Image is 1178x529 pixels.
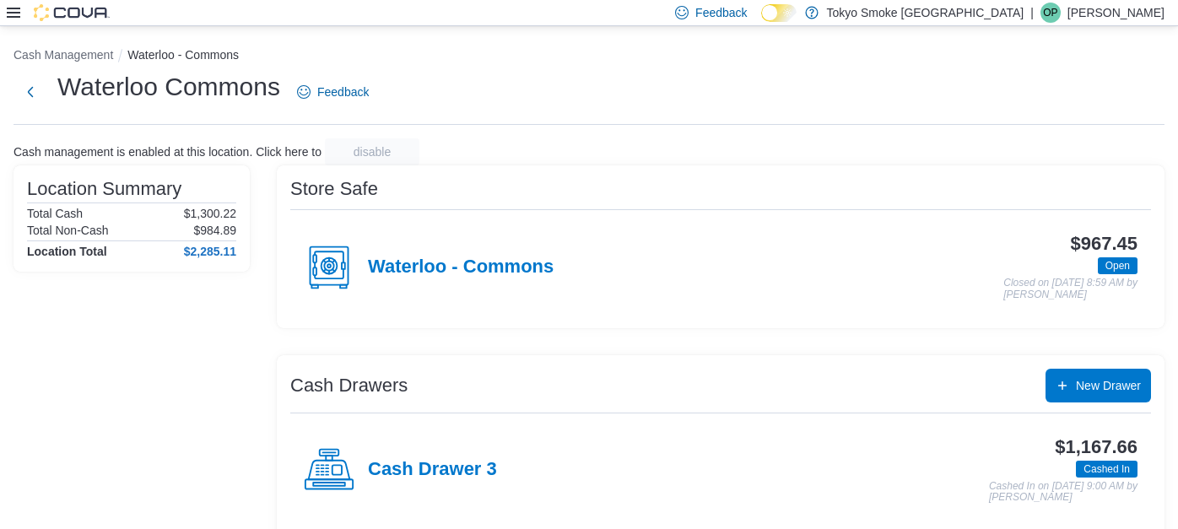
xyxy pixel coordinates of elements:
span: Feedback [317,84,369,100]
button: Next [14,75,47,109]
h3: Cash Drawers [290,375,408,396]
div: Owen Pfaff [1040,3,1061,23]
h3: $1,167.66 [1055,437,1137,457]
p: $984.89 [193,224,236,237]
p: Cashed In on [DATE] 9:00 AM by [PERSON_NAME] [989,481,1137,504]
h3: $967.45 [1071,234,1137,254]
span: Cashed In [1076,461,1137,478]
input: Dark Mode [761,4,797,22]
h4: Waterloo - Commons [368,256,554,278]
span: OP [1043,3,1057,23]
button: disable [325,138,419,165]
span: Open [1105,258,1130,273]
h1: Waterloo Commons [57,70,280,104]
img: Cova [34,4,110,21]
h4: $2,285.11 [184,245,236,258]
span: Open [1098,257,1137,274]
p: Tokyo Smoke [GEOGRAPHIC_DATA] [827,3,1024,23]
p: $1,300.22 [184,207,236,220]
nav: An example of EuiBreadcrumbs [14,46,1164,67]
h6: Total Cash [27,207,83,220]
p: | [1030,3,1034,23]
h3: Store Safe [290,179,378,199]
span: Dark Mode [761,22,762,23]
span: New Drawer [1076,377,1141,394]
h4: Cash Drawer 3 [368,459,497,481]
h3: Location Summary [27,179,181,199]
p: [PERSON_NAME] [1067,3,1164,23]
h4: Location Total [27,245,107,258]
p: Closed on [DATE] 8:59 AM by [PERSON_NAME] [1003,278,1137,300]
button: New Drawer [1046,369,1151,402]
a: Feedback [290,75,376,109]
p: Cash management is enabled at this location. Click here to [14,145,322,159]
span: Feedback [695,4,747,21]
button: Waterloo - Commons [127,48,239,62]
h6: Total Non-Cash [27,224,109,237]
button: Cash Management [14,48,113,62]
span: Cashed In [1083,462,1130,477]
span: disable [354,143,391,160]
